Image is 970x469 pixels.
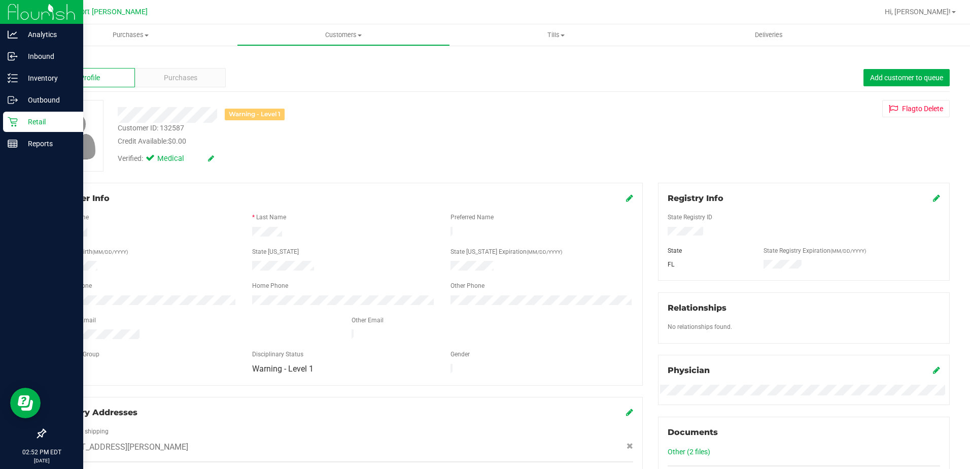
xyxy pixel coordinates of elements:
label: Date of Birth [58,247,128,256]
p: Inbound [18,50,79,62]
span: Purchases [24,30,237,40]
inline-svg: Inbound [8,51,18,61]
p: Outbound [18,94,79,106]
button: Flagto Delete [882,100,950,117]
label: State [US_STATE] [252,247,299,256]
span: Warning - Level 1 [252,364,314,374]
span: Documents [668,427,718,437]
inline-svg: Reports [8,139,18,149]
label: No relationships found. [668,322,732,331]
a: Tills [450,24,663,46]
span: Add customer to queue [870,74,943,82]
a: Customers [237,24,449,46]
span: [STREET_ADDRESS][PERSON_NAME] [54,441,188,453]
span: Deliveries [741,30,796,40]
div: State [660,246,756,255]
div: Verified: [118,153,214,164]
p: Inventory [18,72,79,84]
label: Gender [451,350,470,359]
label: Other Email [352,316,384,325]
span: Profile [80,73,100,83]
label: Last Name [256,213,286,222]
button: Add customer to queue [863,69,950,86]
div: Credit Available: [118,136,563,147]
p: [DATE] [5,457,79,464]
label: State Registry ID [668,213,712,222]
p: Retail [18,116,79,128]
p: Analytics [18,28,79,41]
span: Physician [668,365,710,375]
inline-svg: Outbound [8,95,18,105]
inline-svg: Inventory [8,73,18,83]
label: State [US_STATE] Expiration [451,247,562,256]
span: (MM/DD/YYYY) [92,249,128,255]
label: Preferred Name [451,213,494,222]
a: Purchases [24,24,237,46]
p: 02:52 PM EDT [5,448,79,457]
span: Customers [237,30,449,40]
span: Tills [451,30,662,40]
span: (MM/DD/YYYY) [830,248,866,254]
span: Medical [157,153,198,164]
div: Warning - Level 1 [225,109,285,120]
inline-svg: Analytics [8,29,18,40]
inline-svg: Retail [8,117,18,127]
span: Relationships [668,303,726,313]
a: Deliveries [663,24,875,46]
span: Registry Info [668,193,723,203]
p: Reports [18,138,79,150]
label: Disciplinary Status [252,350,303,359]
span: $0.00 [168,137,186,145]
div: FL [660,260,756,269]
span: New Port [PERSON_NAME] [59,8,148,16]
span: Delivery Addresses [54,408,137,417]
span: (MM/DD/YYYY) [527,249,562,255]
label: State Registry Expiration [764,246,866,255]
label: Home Phone [252,281,288,290]
a: Other (2 files) [668,448,710,456]
span: Purchases [164,73,197,83]
div: Customer ID: 132587 [118,123,184,133]
iframe: Resource center [10,388,41,418]
label: Other Phone [451,281,484,290]
span: Hi, [PERSON_NAME]! [885,8,951,16]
